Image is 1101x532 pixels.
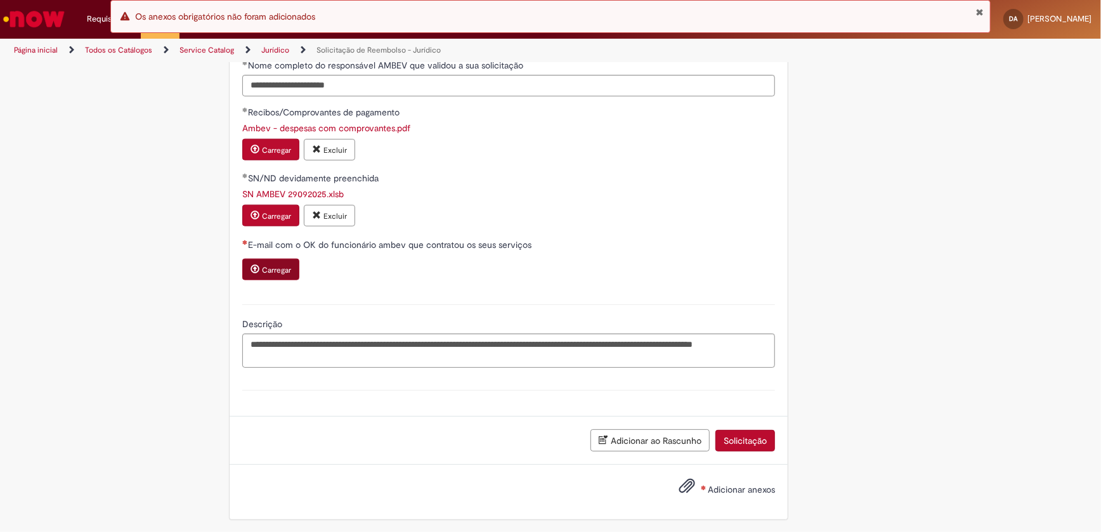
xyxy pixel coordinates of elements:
a: Service Catalog [179,45,234,55]
span: DA [1010,15,1018,23]
a: Página inicial [14,45,58,55]
span: Necessários [242,240,248,245]
button: Carregar anexo de SN/ND devidamente preenchida Required [242,205,299,226]
span: Descrição [242,318,285,330]
span: Obrigatório Preenchido [242,60,248,65]
button: Adicionar ao Rascunho [590,429,710,451]
button: Solicitação [715,430,775,451]
button: Carregar anexo de E-mail com o OK do funcionário ambev que contratou os seus serviços Required [242,259,299,280]
input: Nome completo do responsável AMBEV que validou a sua solicitação [242,75,775,96]
img: ServiceNow [1,6,67,32]
span: Recibos/Comprovantes de pagamento [248,107,402,118]
a: Download de SN AMBEV 29092025.xlsb [242,188,344,200]
span: Adicionar anexos [708,484,775,495]
span: [PERSON_NAME] [1027,13,1091,24]
small: Excluir [323,211,347,221]
textarea: Descrição [242,334,775,368]
ul: Trilhas de página [10,39,724,62]
button: Carregar anexo de Recibos/Comprovantes de pagamento Required [242,139,299,160]
button: Excluir anexo Ambev - despesas com comprovantes.pdf [304,139,355,160]
small: Excluir [323,145,347,155]
button: Adicionar anexos [675,474,698,503]
span: Obrigatório Preenchido [242,107,248,112]
span: Os anexos obrigatórios não foram adicionados [135,11,316,22]
a: Todos os Catálogos [85,45,152,55]
span: E-mail com o OK do funcionário ambev que contratou os seus serviços [248,239,534,250]
button: Excluir anexo SN AMBEV 29092025.xlsb [304,205,355,226]
small: Carregar [262,211,291,221]
a: Solicitação de Reembolso - Jurídico [316,45,441,55]
span: Obrigatório Preenchido [242,173,248,178]
a: Jurídico [261,45,289,55]
small: Carregar [262,145,291,155]
span: SN/ND devidamente preenchida [248,172,381,184]
button: Fechar Notificação [975,7,984,17]
small: Carregar [262,265,291,275]
span: Nome completo do responsável AMBEV que validou a sua solicitação [248,60,526,71]
a: Download de Ambev - despesas com comprovantes.pdf [242,122,410,134]
span: Requisições [87,13,131,25]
